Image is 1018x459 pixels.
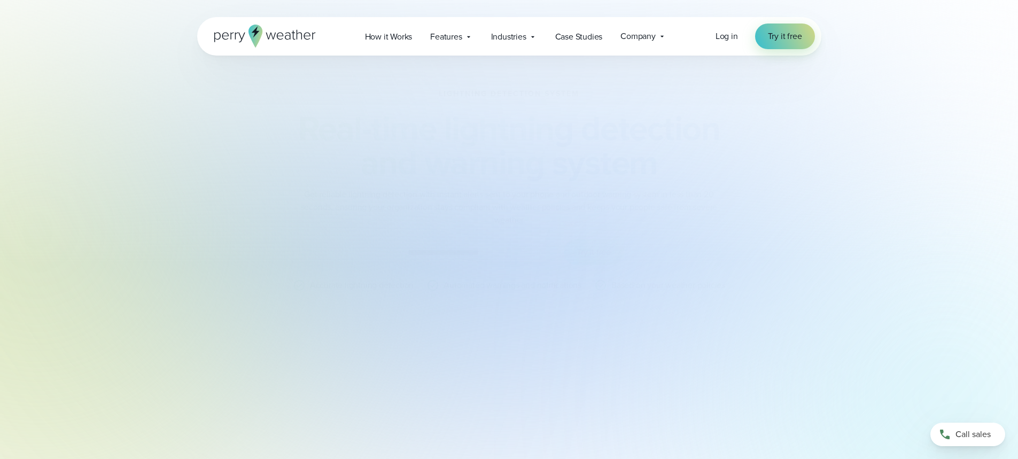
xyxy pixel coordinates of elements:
[430,30,462,43] span: Features
[716,30,738,42] span: Log in
[768,30,802,43] span: Try it free
[930,423,1005,446] a: Call sales
[755,24,815,49] a: Try it free
[955,428,991,441] span: Call sales
[716,30,738,43] a: Log in
[365,30,413,43] span: How it Works
[620,30,656,43] span: Company
[546,26,612,48] a: Case Studies
[491,30,526,43] span: Industries
[356,26,422,48] a: How it Works
[555,30,603,43] span: Case Studies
